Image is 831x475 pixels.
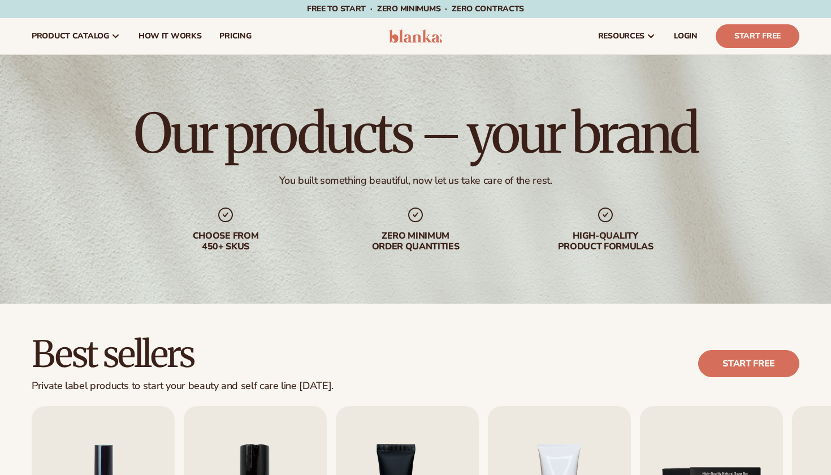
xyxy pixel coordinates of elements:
[129,18,211,54] a: How It Works
[32,335,334,373] h2: Best sellers
[389,29,443,43] img: logo
[716,24,799,48] a: Start Free
[698,350,799,377] a: Start free
[153,231,298,252] div: Choose from 450+ Skus
[32,32,109,41] span: product catalog
[219,32,251,41] span: pricing
[674,32,698,41] span: LOGIN
[598,32,644,41] span: resources
[138,32,202,41] span: How It Works
[589,18,665,54] a: resources
[210,18,260,54] a: pricing
[665,18,707,54] a: LOGIN
[32,380,334,392] div: Private label products to start your beauty and self care line [DATE].
[307,3,524,14] span: Free to start · ZERO minimums · ZERO contracts
[279,174,552,187] div: You built something beautiful, now let us take care of the rest.
[533,231,678,252] div: High-quality product formulas
[134,106,697,161] h1: Our products – your brand
[23,18,129,54] a: product catalog
[343,231,488,252] div: Zero minimum order quantities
